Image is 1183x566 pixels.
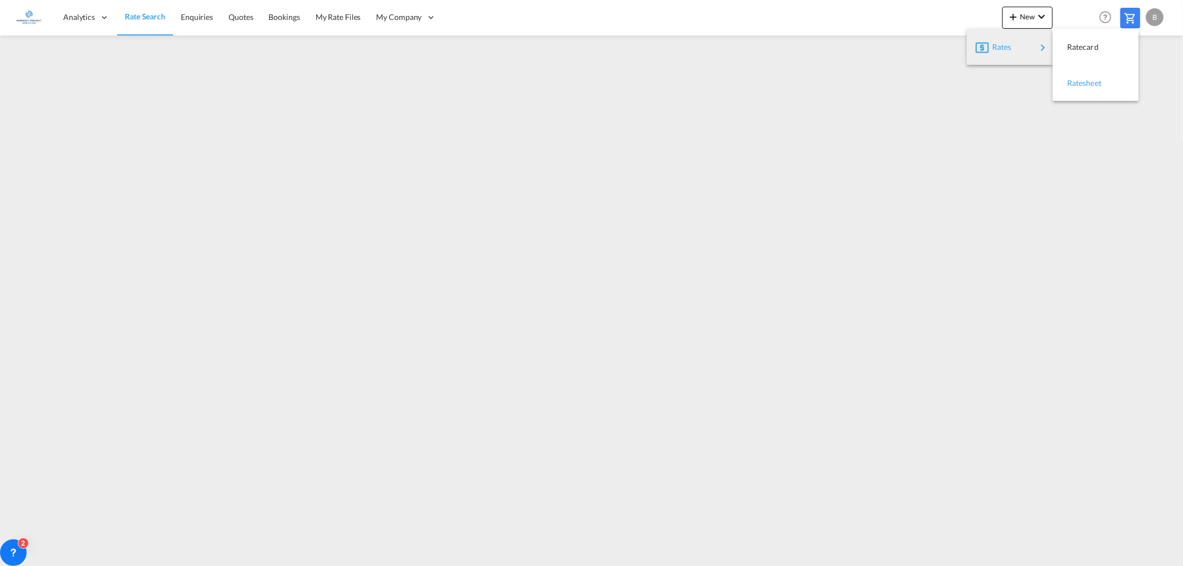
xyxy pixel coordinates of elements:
[1067,36,1079,58] span: Ratecard
[1067,72,1079,94] span: Ratesheet
[1062,69,1130,97] div: Ratesheet
[1062,33,1130,61] div: Ratecard
[992,36,1006,58] span: Rates
[1037,41,1050,54] md-icon: icon-chevron-right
